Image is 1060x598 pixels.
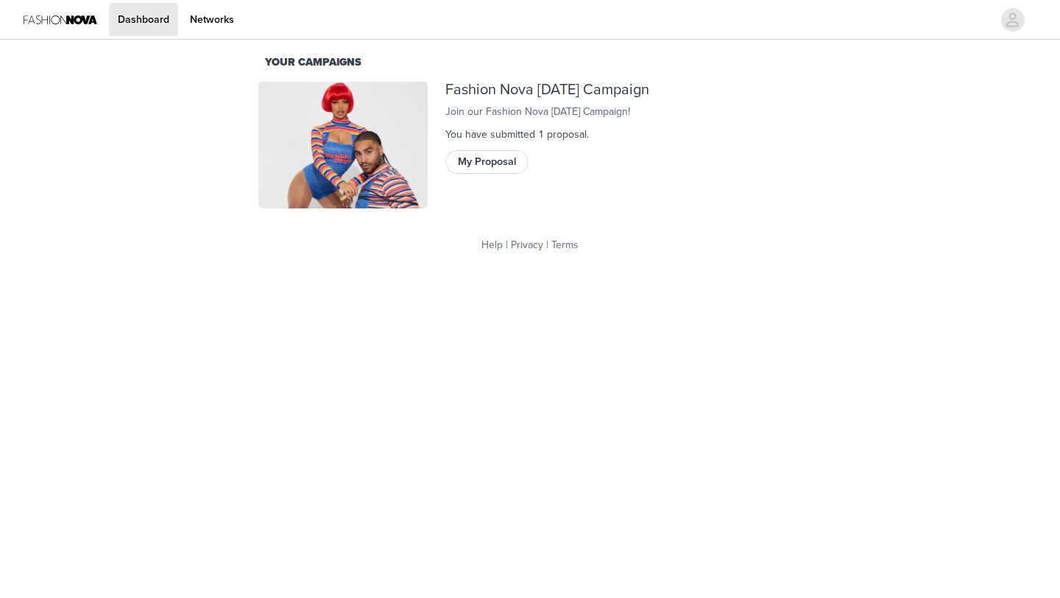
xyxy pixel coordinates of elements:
a: Help [481,239,503,251]
button: My Proposal [445,150,529,174]
span: | [546,239,548,251]
div: Fashion Nova [DATE] Campaign [445,82,802,99]
img: Fashion Nova [258,82,428,209]
div: Your Campaigns [265,54,795,71]
span: | [506,239,508,251]
img: Fashion Nova Logo [24,3,97,36]
div: Join our Fashion Nova [DATE] Campaign! [445,104,802,119]
div: avatar [1006,8,1020,32]
a: Dashboard [109,3,178,36]
span: You have submitted 1 proposal . [445,128,589,141]
a: Networks [181,3,243,36]
a: Terms [551,239,579,251]
a: Privacy [511,239,543,251]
